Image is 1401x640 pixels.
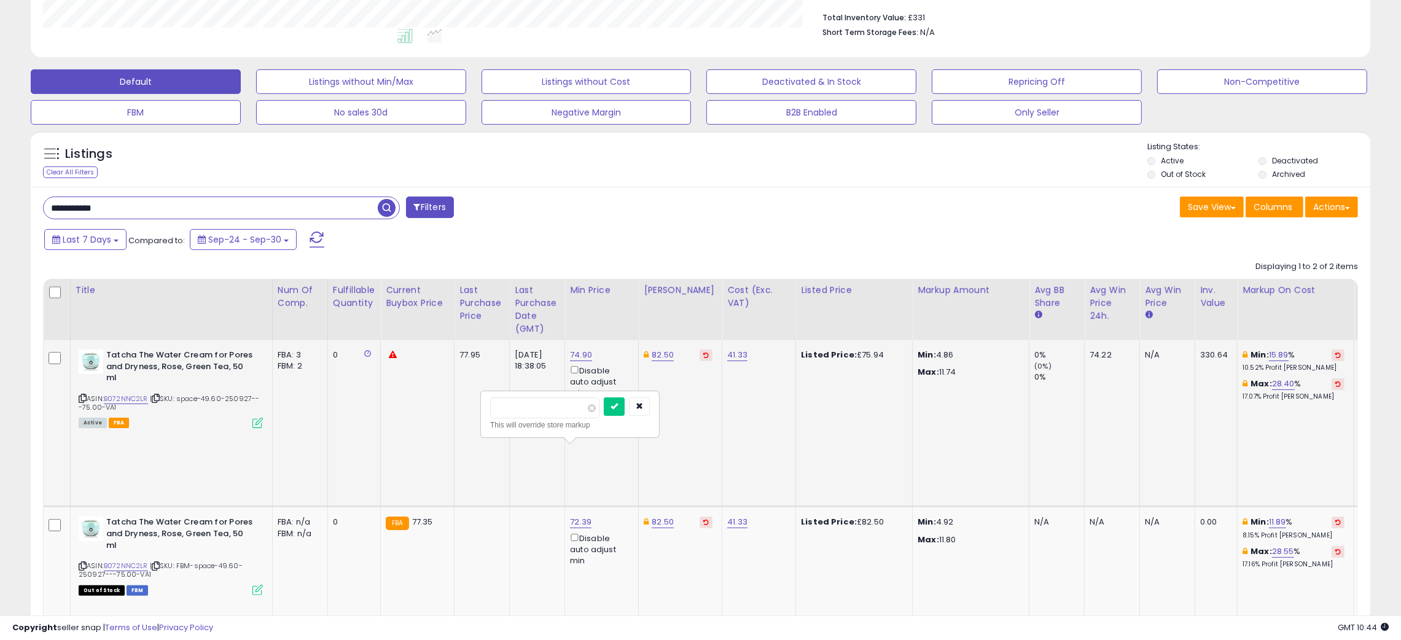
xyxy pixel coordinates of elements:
[31,69,241,94] button: Default
[918,284,1024,297] div: Markup Amount
[727,349,747,361] a: 41.33
[79,517,263,594] div: ASIN:
[1243,284,1349,297] div: Markup on Cost
[106,517,256,554] b: Tatcha The Water Cream for Pores and Dryness, Rose, Green Tea, 50 ml
[79,585,125,596] span: All listings that are currently out of stock and unavailable for purchase on Amazon
[1034,372,1084,383] div: 0%
[1145,349,1185,361] div: N/A
[918,349,1020,361] p: 4.86
[104,561,148,571] a: B072NNC2LR
[406,197,454,218] button: Filters
[79,394,260,412] span: | SKU: space-49.60-250927---75.00-VA1
[1243,380,1247,388] i: This overrides the store level max markup for this listing
[63,233,111,246] span: Last 7 Days
[333,517,371,528] div: 0
[703,352,709,358] i: Revert to store-level Dynamic Max Price
[918,534,939,545] strong: Max:
[652,349,674,361] a: 82.50
[1243,531,1344,540] p: 8.15% Profit [PERSON_NAME]
[918,366,939,378] strong: Max:
[128,235,185,246] span: Compared to:
[1251,349,1269,361] b: Min:
[256,100,466,125] button: No sales 30d
[1272,155,1318,166] label: Deactivated
[256,69,466,94] button: Listings without Min/Max
[1200,284,1232,310] div: Inv. value
[1145,310,1152,321] small: Avg Win Price.
[918,516,936,528] strong: Min:
[1251,516,1269,528] b: Min:
[278,361,318,372] div: FBM: 2
[1254,201,1292,213] span: Columns
[482,100,692,125] button: Negative Margin
[1034,284,1079,310] div: Avg BB Share
[801,516,857,528] b: Listed Price:
[79,517,103,541] img: 31r+8HJoqQL._SL40_.jpg
[706,69,916,94] button: Deactivated & In Stock
[1034,349,1084,361] div: 0%
[1243,392,1344,401] p: 17.07% Profit [PERSON_NAME]
[570,516,591,528] a: 72.39
[570,531,629,566] div: Disable auto adjust min
[822,27,918,37] b: Short Term Storage Fees:
[1338,622,1389,633] span: 2025-10-8 10:44 GMT
[570,364,629,399] div: Disable auto adjust min
[278,528,318,539] div: FBM: n/a
[515,284,560,335] div: Last Purchase Date (GMT)
[801,349,857,361] b: Listed Price:
[76,284,267,297] div: Title
[932,69,1142,94] button: Repricing Off
[727,516,747,528] a: 41.33
[706,100,916,125] button: B2B Enabled
[278,349,318,361] div: FBA: 3
[918,367,1020,378] p: 11.74
[386,517,408,530] small: FBA
[1243,351,1247,359] i: This overrides the store level min markup for this listing
[644,351,649,359] i: This overrides the store level Dynamic Max Price for this listing
[801,284,907,297] div: Listed Price
[801,517,903,528] div: £82.50
[490,419,650,431] div: This will override store markup
[918,534,1020,545] p: 11.80
[386,284,449,310] div: Current Buybox Price
[333,349,371,361] div: 0
[1090,349,1130,361] div: 74.22
[727,284,790,310] div: Cost (Exc. VAT)
[1251,545,1272,557] b: Max:
[1272,169,1305,179] label: Archived
[65,146,112,163] h5: Listings
[1255,261,1358,273] div: Displaying 1 to 2 of 2 items
[1335,352,1341,358] i: Revert to store-level Min Markup
[1251,378,1272,389] b: Max:
[104,394,148,404] a: B072NNC2LR
[1243,560,1344,569] p: 17.16% Profit [PERSON_NAME]
[1145,517,1185,528] div: N/A
[12,622,213,634] div: seller snap | |
[1145,284,1190,310] div: Avg Win Price
[822,12,906,23] b: Total Inventory Value:
[801,349,903,361] div: £75.94
[570,284,633,297] div: Min Price
[1034,517,1075,528] div: N/A
[1243,364,1344,372] p: 10.52% Profit [PERSON_NAME]
[920,26,935,38] span: N/A
[459,284,504,322] div: Last Purchase Price
[1161,155,1184,166] label: Active
[12,622,57,633] strong: Copyright
[44,229,127,250] button: Last 7 Days
[1269,516,1286,528] a: 11.89
[644,284,717,297] div: [PERSON_NAME]
[652,516,674,528] a: 82.50
[79,418,107,428] span: All listings currently available for purchase on Amazon
[515,349,555,372] div: [DATE] 18:38:05
[1090,284,1134,322] div: Avg Win Price 24h.
[1305,197,1358,217] button: Actions
[1238,279,1354,340] th: The percentage added to the cost of goods (COGS) that forms the calculator for Min & Max prices.
[459,349,500,361] div: 77.95
[1180,197,1244,217] button: Save View
[190,229,297,250] button: Sep-24 - Sep-30
[278,284,322,310] div: Num of Comp.
[1269,349,1289,361] a: 15.89
[1147,141,1370,153] p: Listing States:
[1246,197,1303,217] button: Columns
